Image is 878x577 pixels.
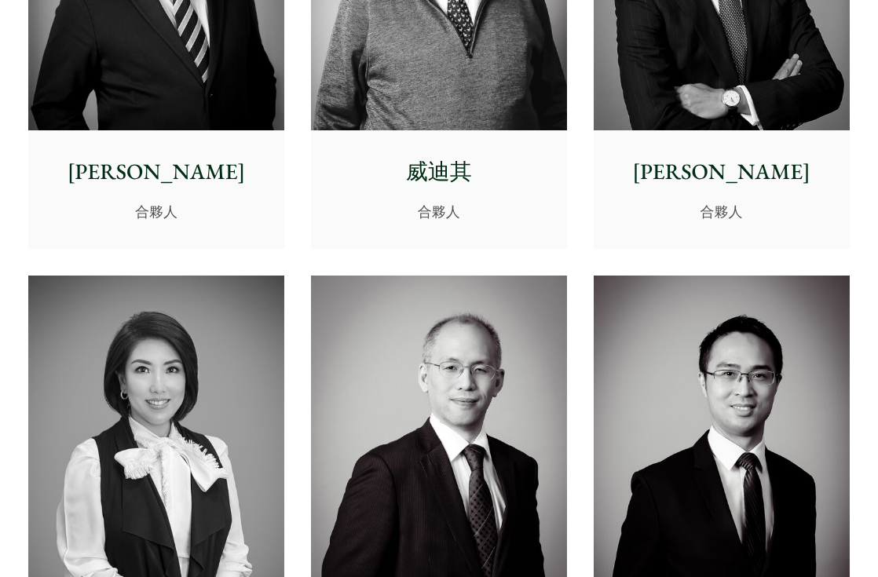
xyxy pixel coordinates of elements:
p: 合夥人 [606,201,837,222]
p: [PERSON_NAME] [606,155,837,188]
p: [PERSON_NAME] [41,155,272,188]
p: 威迪其 [324,155,554,188]
p: 合夥人 [324,201,554,222]
p: 合夥人 [41,201,272,222]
